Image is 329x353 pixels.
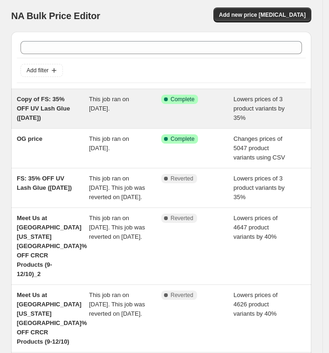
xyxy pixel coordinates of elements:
span: Complete [171,96,194,103]
span: This job ran on [DATE]. [89,135,129,152]
span: This job ran on [DATE]. This job was reverted on [DATE]. [89,291,145,317]
span: Lowers prices of 3 product variants by 35% [233,96,285,121]
span: Add new price [MEDICAL_DATA] [219,11,306,19]
button: Add new price [MEDICAL_DATA] [213,7,311,22]
span: NA Bulk Price Editor [11,11,100,21]
span: Lowers prices of 4626 product variants by 40% [233,291,278,317]
span: Reverted [171,291,193,299]
span: Lowers prices of 3 product variants by 35% [233,175,285,201]
span: This job ran on [DATE]. This job was reverted on [DATE]. [89,175,145,201]
span: OG price [17,135,42,142]
span: Complete [171,135,194,143]
span: Lowers prices of 4647 product variants by 40% [233,215,278,240]
button: Add filter [21,64,63,77]
span: Add filter [27,67,48,74]
span: This job ran on [DATE]. This job was reverted on [DATE]. [89,215,145,240]
span: Meet Us at [GEOGRAPHIC_DATA] [US_STATE][GEOGRAPHIC_DATA]% OFF CRCR Products (9-12/10) [17,291,87,345]
span: FS: 35% OFF UV Lash Glue ([DATE]) [17,175,72,191]
span: Copy of FS: 35% OFF UV Lash Glue ([DATE]) [17,96,70,121]
span: Changes prices of 5047 product variants using CSV [233,135,285,161]
span: This job ran on [DATE]. [89,96,129,112]
span: Reverted [171,175,193,182]
span: Meet Us at [GEOGRAPHIC_DATA] [US_STATE][GEOGRAPHIC_DATA]% OFF CRCR Products (9-12/10)_2 [17,215,87,277]
span: Reverted [171,215,193,222]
